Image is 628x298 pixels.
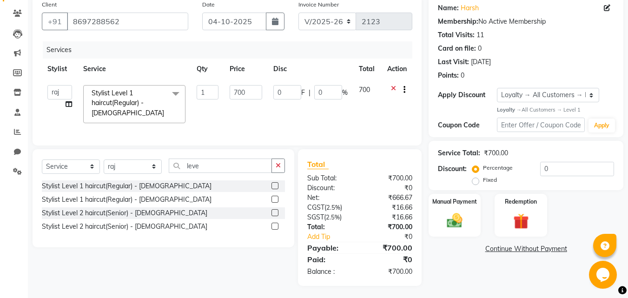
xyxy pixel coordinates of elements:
strong: Loyalty → [497,106,522,113]
div: ₹0 [360,183,419,193]
div: Stylist Level 1 haircut(Regular) - [DEMOGRAPHIC_DATA] [42,195,212,205]
th: Stylist [42,59,78,79]
div: 0 [478,44,482,53]
th: Action [382,59,412,79]
input: Search or Scan [169,159,272,173]
div: Stylist Level 2 haircut(Senior) - [DEMOGRAPHIC_DATA] [42,222,207,232]
div: Discount: [300,183,360,193]
div: Total: [300,222,360,232]
a: x [164,109,168,117]
th: Price [224,59,267,79]
div: ₹700.00 [360,222,419,232]
img: _gift.svg [509,212,534,231]
div: Total Visits: [438,30,475,40]
button: Apply [588,119,615,132]
span: 700 [359,86,370,94]
div: Membership: [438,17,478,26]
button: +91 [42,13,68,30]
div: Sub Total: [300,173,360,183]
label: Manual Payment [432,198,477,206]
th: Service [78,59,191,79]
div: ₹666.67 [360,193,419,203]
div: Paid: [300,254,360,265]
div: ( ) [300,212,360,222]
iframe: chat widget [589,261,619,289]
th: Qty [191,59,225,79]
th: Total [353,59,382,79]
label: Date [202,0,215,9]
img: _cash.svg [442,212,467,229]
div: Apply Discount [438,90,496,100]
div: Points: [438,71,459,80]
div: ₹0 [370,232,420,242]
div: Stylist Level 1 haircut(Regular) - [DEMOGRAPHIC_DATA] [42,181,212,191]
span: CGST [307,203,324,212]
div: Service Total: [438,148,480,158]
div: 11 [476,30,484,40]
div: Card on file: [438,44,476,53]
div: Last Visit: [438,57,469,67]
div: Discount: [438,164,467,174]
div: ₹700.00 [360,173,419,183]
a: Continue Without Payment [430,244,621,254]
div: [DATE] [471,57,491,67]
a: Harsh [461,3,479,13]
label: Percentage [483,164,513,172]
div: Coupon Code [438,120,496,130]
label: Client [42,0,57,9]
div: ₹16.66 [360,212,419,222]
div: No Active Membership [438,17,614,26]
div: 0 [461,71,464,80]
input: Search by Name/Mobile/Email/Code [67,13,188,30]
div: Net: [300,193,360,203]
span: 2.5% [326,204,340,211]
div: ( ) [300,203,360,212]
div: ₹0 [360,254,419,265]
span: SGST [307,213,324,221]
div: Payable: [300,242,360,253]
label: Redemption [505,198,537,206]
span: Stylist Level 1 haircut(Regular) - [DEMOGRAPHIC_DATA] [92,89,164,117]
a: Add Tip [300,232,370,242]
span: F [301,88,305,98]
label: Invoice Number [298,0,339,9]
div: ₹700.00 [360,242,419,253]
div: ₹16.66 [360,203,419,212]
div: Balance : [300,267,360,277]
span: 2.5% [326,213,340,221]
div: ₹700.00 [484,148,508,158]
div: Services [43,41,419,59]
th: Disc [268,59,353,79]
div: Name: [438,3,459,13]
label: Fixed [483,176,497,184]
span: % [342,88,348,98]
div: ₹700.00 [360,267,419,277]
div: All Customers → Level 1 [497,106,614,114]
div: Stylist Level 2 haircut(Senior) - [DEMOGRAPHIC_DATA] [42,208,207,218]
span: Total [307,159,329,169]
input: Enter Offer / Coupon Code [497,118,585,132]
span: | [309,88,311,98]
